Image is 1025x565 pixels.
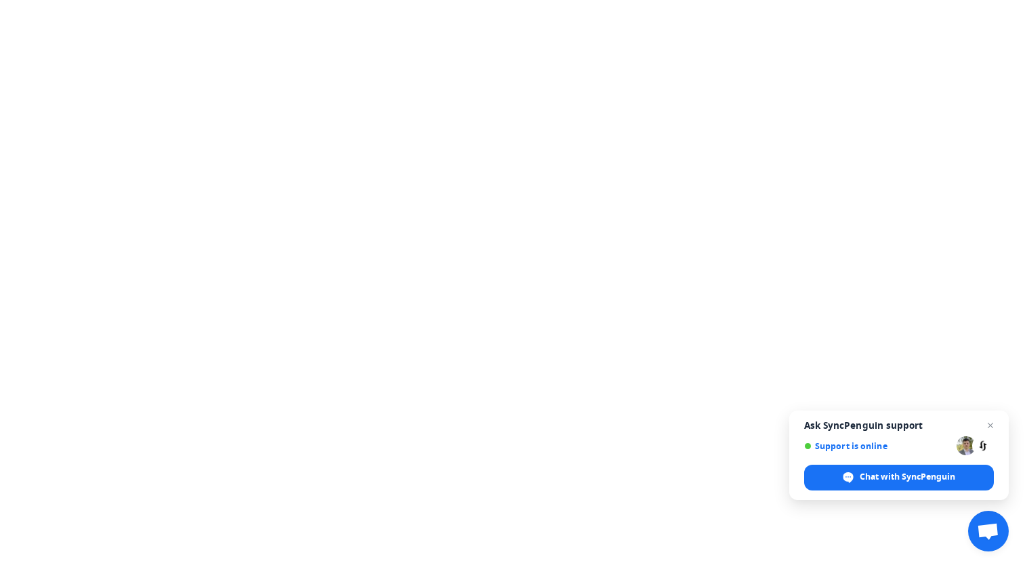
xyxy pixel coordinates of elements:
span: Close chat [982,417,999,434]
span: Chat with SyncPenguin [860,471,955,483]
div: Open chat [968,511,1009,551]
div: Chat with SyncPenguin [804,465,994,490]
span: Ask SyncPenguin support [804,420,994,431]
span: Support is online [804,441,952,451]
